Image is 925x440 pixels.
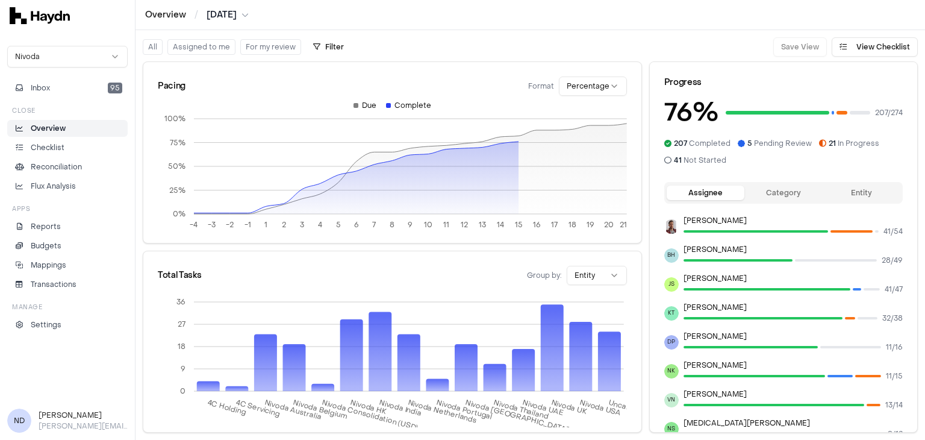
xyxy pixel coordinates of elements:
[7,120,128,137] a: Overview
[464,398,570,435] tspan: Nivoda [GEOGRAPHIC_DATA]
[744,186,822,200] button: Category
[620,220,627,230] tspan: 21
[292,398,348,421] tspan: Nivoda Belgium
[145,9,249,21] nav: breadcrumb
[7,237,128,254] a: Budgets
[7,316,128,333] a: Settings
[461,220,468,230] tspan: 12
[158,269,201,281] div: Total Tasks
[527,271,562,280] span: Group by:
[587,220,594,230] tspan: 19
[551,220,558,230] tspan: 17
[886,371,903,381] span: 11 / 15
[579,398,622,418] tspan: Nivoda USA
[168,162,185,171] tspan: 50%
[31,260,66,271] p: Mappings
[684,360,903,370] p: [PERSON_NAME]
[264,398,323,423] tspan: Nivoda Australia
[875,108,903,118] span: 207 / 274
[173,209,185,219] tspan: 0%
[178,319,185,329] tspan: 27
[407,398,478,426] tspan: Nivoda Netherlands
[829,139,879,148] span: In Progress
[31,221,61,232] p: Reports
[888,429,903,439] span: 8 / 12
[528,81,554,91] span: Format
[684,245,903,254] p: [PERSON_NAME]
[31,83,50,93] span: Inbox
[240,39,301,55] button: For my review
[443,220,449,230] tspan: 11
[664,364,679,379] span: NK
[479,220,486,230] tspan: 13
[882,313,903,323] span: 32 / 38
[550,398,588,416] tspan: Nivoda UK
[7,257,128,274] a: Mappings
[390,220,394,230] tspan: 8
[424,220,432,230] tspan: 10
[31,279,76,290] p: Transactions
[39,410,128,421] h3: [PERSON_NAME]
[664,248,679,263] span: BH
[169,186,185,195] tspan: 25%
[282,220,286,230] tspan: 2
[180,386,185,396] tspan: 0
[207,398,248,418] tspan: 4C Holding
[568,220,576,230] tspan: 18
[882,256,903,265] span: 28 / 49
[885,284,903,294] span: 41 / 47
[674,139,730,148] span: Completed
[300,220,304,230] tspan: 3
[31,181,76,192] p: Flux Analysis
[664,393,679,407] span: VN
[684,418,903,428] p: [MEDICAL_DATA][PERSON_NAME]
[12,204,30,213] h3: Apps
[684,332,903,341] p: [PERSON_NAME]
[353,101,376,110] div: Due
[354,220,359,230] tspan: 6
[378,398,423,418] tspan: Nivoda India
[12,303,42,312] h3: Manage
[823,186,900,200] button: Entity
[684,274,903,283] p: [PERSON_NAME]
[7,80,128,96] button: Inbox95
[604,220,614,230] tspan: 20
[664,306,679,321] span: KT
[435,398,493,422] tspan: Nivoda Portugal
[664,77,903,89] div: Progress
[235,398,281,419] tspan: 4C Servicing
[349,398,387,416] tspan: Nivoda HK
[885,400,903,410] span: 13 / 14
[497,220,504,230] tspan: 14
[533,220,541,230] tspan: 16
[664,422,679,436] span: NS
[336,220,341,230] tspan: 5
[170,138,185,148] tspan: 75%
[12,106,36,115] h3: Close
[829,139,836,148] span: 21
[408,220,413,230] tspan: 9
[264,220,267,230] tspan: 1
[145,9,186,21] a: Overview
[39,421,128,432] p: [PERSON_NAME][EMAIL_ADDRESS][DOMAIN_NAME]
[31,240,61,251] p: Budgets
[883,227,903,236] span: 41 / 54
[31,123,66,134] p: Overview
[664,335,679,350] span: DP
[7,159,128,175] a: Reconciliation
[372,220,376,230] tspan: 7
[674,156,682,165] span: 41
[31,142,64,153] p: Checklist
[181,364,185,374] tspan: 9
[515,220,523,230] tspan: 15
[306,37,351,57] button: Filter
[7,218,128,235] a: Reports
[207,9,249,21] button: [DATE]
[321,398,420,433] tspan: Nivoda Consolidation (USD)
[31,319,61,330] p: Settings
[7,178,128,195] a: Flux Analysis
[832,37,918,57] button: View Checklist
[667,186,744,200] button: Assignee
[674,139,687,148] span: 207
[7,139,128,156] a: Checklist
